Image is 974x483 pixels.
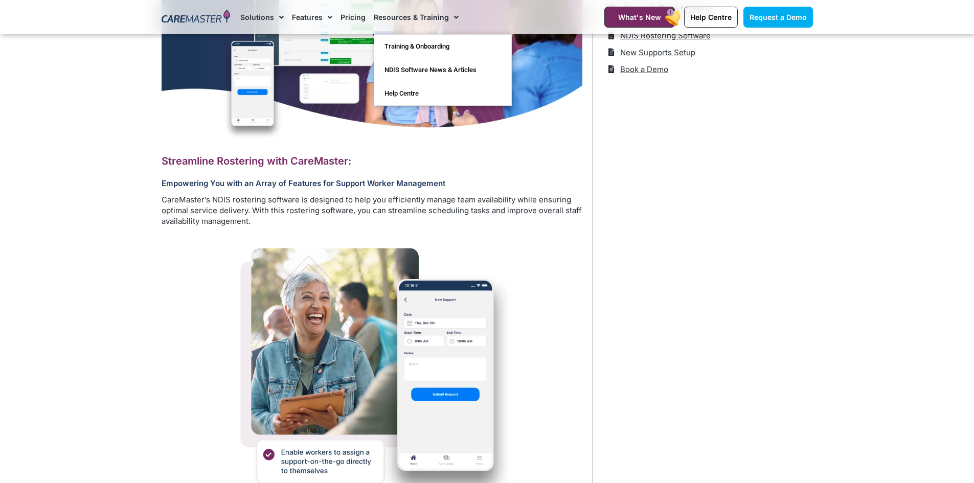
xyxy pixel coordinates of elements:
a: Training & Onboarding [374,35,511,58]
span: NDIS Rostering Software [618,27,711,44]
a: NDIS Rostering Software [608,27,711,44]
ul: Resources & Training [374,34,512,106]
h3: Empowering You with an Array of Features for Support Worker Management [162,178,582,188]
a: Help Centre [374,82,511,105]
h2: Streamline Rostering with CareMaster: [162,154,582,168]
p: CareMaster’s NDIS rostering software is designed to help you efficiently manage team availability... [162,194,582,226]
a: Help Centre [684,7,738,28]
span: Help Centre [690,13,732,21]
a: New Supports Setup [608,44,696,61]
a: NDIS Software News & Articles [374,58,511,82]
span: Request a Demo [750,13,807,21]
a: Request a Demo [743,7,813,28]
span: New Supports Setup [618,44,695,61]
img: CareMaster Logo [162,10,231,25]
a: What's New [604,7,675,28]
a: Book a Demo [608,61,669,78]
span: What's New [618,13,661,21]
span: Book a Demo [618,61,668,78]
